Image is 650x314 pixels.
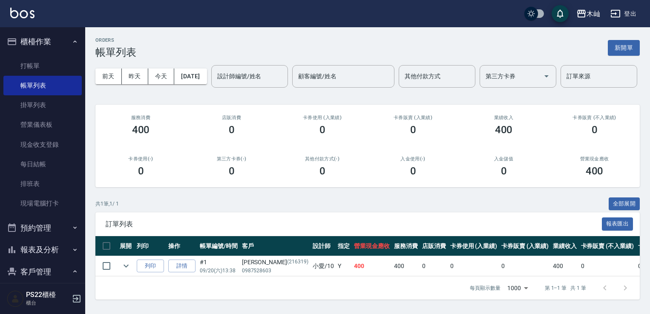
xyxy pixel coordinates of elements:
[352,236,392,256] th: 營業現金應收
[122,69,148,84] button: 昨天
[392,236,420,256] th: 服務消費
[95,37,136,43] h2: ORDERS
[607,6,640,22] button: 登出
[3,115,82,134] a: 營業儀表板
[501,165,507,177] h3: 0
[410,124,416,136] h3: 0
[132,124,150,136] h3: 400
[352,256,392,276] td: 400
[551,236,579,256] th: 業績收入
[3,76,82,95] a: 帳單列表
[198,256,240,276] td: #1
[608,43,640,51] a: 新開單
[504,277,531,300] div: 1000
[242,258,308,267] div: [PERSON_NAME]
[469,156,539,162] h2: 入金儲值
[602,220,633,228] a: 報表匯出
[138,165,144,177] h3: 0
[166,236,198,256] th: 操作
[7,290,24,307] img: Person
[10,8,35,18] img: Logo
[545,284,586,292] p: 第 1–1 筆 共 1 筆
[552,5,569,22] button: save
[3,31,82,53] button: 櫃檯作業
[229,165,235,177] h3: 0
[26,299,69,307] p: 櫃台
[392,256,420,276] td: 400
[118,236,135,256] th: 展開
[559,115,630,120] h2: 卡券販賣 (不入業績)
[608,40,640,56] button: 新開單
[448,256,500,276] td: 0
[551,256,579,276] td: 400
[311,256,336,276] td: 小愛 /10
[3,95,82,115] a: 掛單列表
[378,156,448,162] h2: 入金使用(-)
[378,115,448,120] h2: 卡券販賣 (入業績)
[448,236,500,256] th: 卡券使用 (入業績)
[196,115,267,120] h2: 店販消費
[148,69,175,84] button: 今天
[95,46,136,58] h3: 帳單列表
[3,174,82,194] a: 排班表
[3,217,82,239] button: 預約管理
[137,260,164,273] button: 列印
[3,154,82,174] a: 每日結帳
[135,236,166,256] th: 列印
[319,124,325,136] h3: 0
[579,256,636,276] td: 0
[3,194,82,213] a: 現場電腦打卡
[106,220,602,228] span: 訂單列表
[602,217,633,231] button: 報表匯出
[240,236,311,256] th: 客戶
[106,156,176,162] h2: 卡券使用(-)
[95,200,119,208] p: 共 1 筆, 1 / 1
[336,256,352,276] td: Y
[120,260,132,272] button: expand row
[592,124,598,136] h3: 0
[420,236,448,256] th: 店販消費
[311,236,336,256] th: 設計師
[198,236,240,256] th: 帳單編號/時間
[174,69,207,84] button: [DATE]
[495,124,513,136] h3: 400
[420,256,448,276] td: 0
[95,69,122,84] button: 前天
[196,156,267,162] h2: 第三方卡券(-)
[287,156,357,162] h2: 其他付款方式(-)
[579,236,636,256] th: 卡券販賣 (不入業績)
[609,197,640,211] button: 全部展開
[106,115,176,120] h3: 服務消費
[587,9,600,19] div: 木屾
[3,56,82,76] a: 打帳單
[470,284,500,292] p: 每頁顯示數量
[229,124,235,136] h3: 0
[287,115,357,120] h2: 卡券使用 (入業績)
[168,260,196,273] a: 詳情
[499,236,551,256] th: 卡券販賣 (入業績)
[287,258,308,267] p: (216319)
[26,291,69,299] h5: PS22櫃檯
[200,267,238,274] p: 09/20 (六) 13:38
[3,261,82,283] button: 客戶管理
[469,115,539,120] h2: 業績收入
[586,165,604,177] h3: 400
[3,239,82,261] button: 報表及分析
[559,156,630,162] h2: 營業現金應收
[336,236,352,256] th: 指定
[499,256,551,276] td: 0
[319,165,325,177] h3: 0
[573,5,604,23] button: 木屾
[242,267,308,274] p: 0987528603
[3,135,82,154] a: 現金收支登錄
[410,165,416,177] h3: 0
[540,69,553,83] button: Open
